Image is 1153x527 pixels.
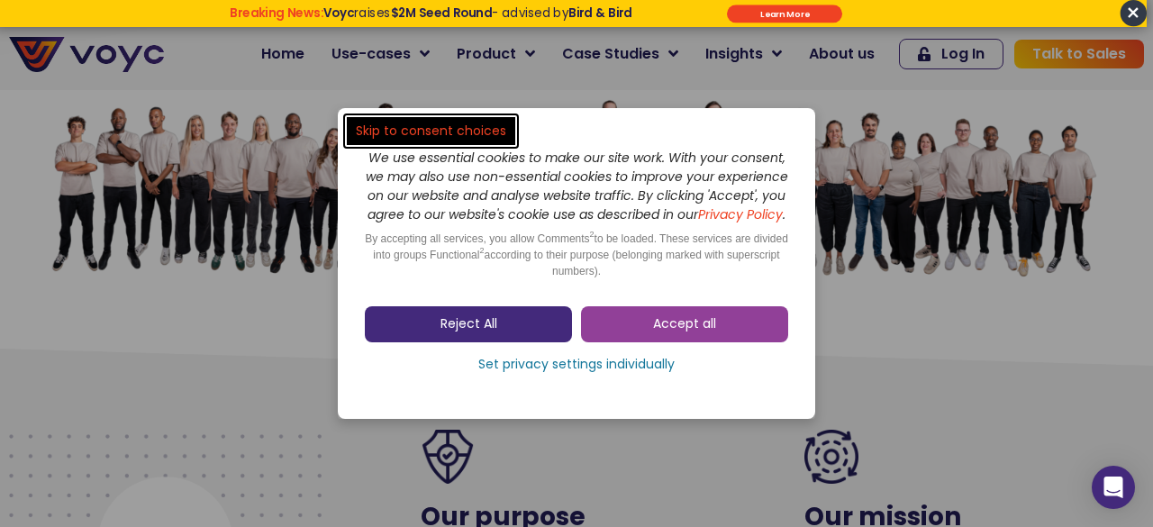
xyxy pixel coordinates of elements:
[365,351,788,378] a: Set privacy settings individually
[365,306,572,342] a: Reject All
[440,315,497,333] span: Reject All
[366,149,788,223] i: We use essential cookies to make our site work. With your consent, we may also use non-essential ...
[365,232,788,277] span: By accepting all services, you allow Comments to be loaded. These services are divided into group...
[478,356,675,374] span: Set privacy settings individually
[347,117,515,145] a: Skip to consent choices
[653,315,716,333] span: Accept all
[479,246,484,255] sup: 2
[698,205,783,223] a: Privacy Policy
[581,306,788,342] a: Accept all
[590,230,595,239] sup: 2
